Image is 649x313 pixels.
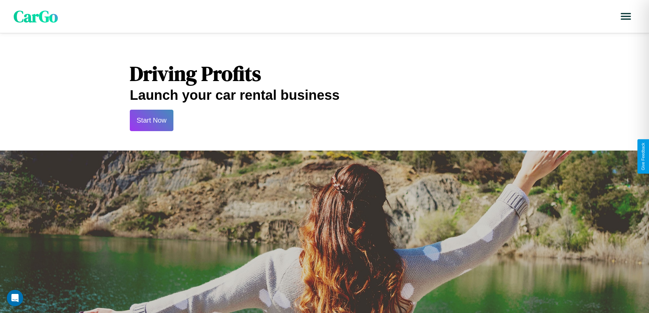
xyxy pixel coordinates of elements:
[130,60,519,88] h1: Driving Profits
[641,143,646,170] div: Give Feedback
[130,88,519,103] h2: Launch your car rental business
[14,5,58,28] span: CarGo
[130,110,173,131] button: Start Now
[7,290,23,306] div: Open Intercom Messenger
[616,7,635,26] button: Open menu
